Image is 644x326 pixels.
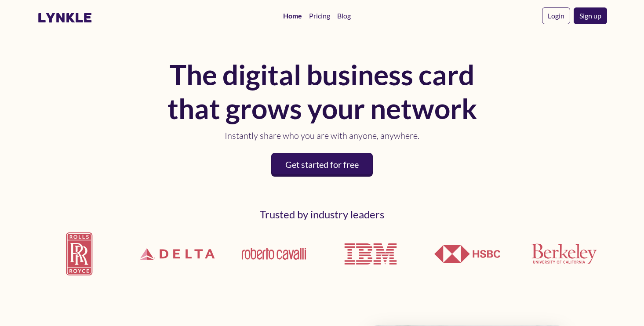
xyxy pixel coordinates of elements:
[531,243,597,264] img: UCLA Berkeley
[334,7,354,25] a: Blog
[280,7,306,25] a: Home
[37,225,124,283] img: Rolls Royce
[271,153,373,177] a: Get started for free
[306,7,334,25] a: Pricing
[37,208,607,221] h2: Trusted by industry leaders
[574,7,607,24] a: Sign up
[134,223,220,285] img: Delta Airlines
[37,9,92,26] a: lynkle
[241,247,307,261] img: Roberto Cavalli
[164,58,480,126] h1: The digital business card that grows your network
[434,245,500,263] img: HSBC
[542,7,570,24] a: Login
[338,221,404,287] img: IBM
[164,129,480,142] p: Instantly share who you are with anyone, anywhere.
